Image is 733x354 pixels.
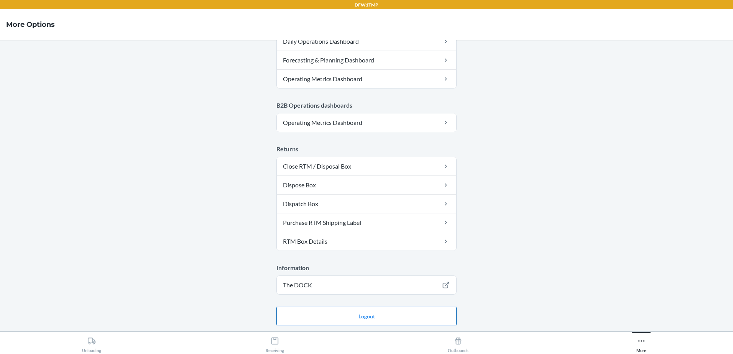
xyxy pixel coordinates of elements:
a: Operating Metrics Dashboard [277,70,456,88]
a: RTM Box Details [277,232,456,251]
p: DFW1TMP [355,2,378,8]
a: Forecasting & Planning Dashboard [277,51,456,69]
p: B2B Operations dashboards [276,101,457,110]
a: Dispatch Box [277,195,456,213]
a: Purchase RTM Shipping Label [277,213,456,232]
div: Outbounds [448,334,468,353]
p: Information [276,263,457,272]
a: Dispose Box [277,176,456,194]
a: Close RTM / Disposal Box [277,157,456,175]
div: Receiving [266,334,284,353]
a: Daily Operations Dashboard [277,32,456,51]
button: More [550,332,733,353]
button: Receiving [183,332,366,353]
button: Outbounds [366,332,550,353]
button: Logout [276,307,457,325]
div: Unloading [82,334,101,353]
h4: More Options [6,20,55,29]
a: The DOCK [277,276,456,294]
a: Operating Metrics Dashboard [277,113,456,132]
p: Returns [276,144,457,154]
div: More [636,334,646,353]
